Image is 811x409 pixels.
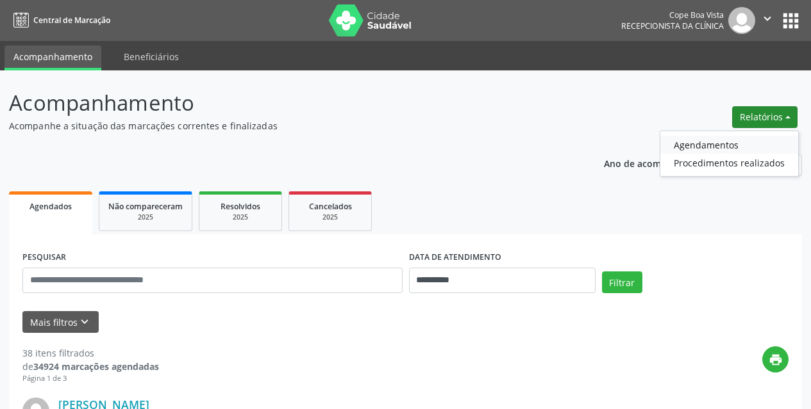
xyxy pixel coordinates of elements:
div: 2025 [298,213,362,222]
img: img [728,7,755,34]
span: Cancelados [309,201,352,212]
span: Não compareceram [108,201,183,212]
span: Agendados [29,201,72,212]
span: Recepcionista da clínica [621,20,724,31]
div: Página 1 de 3 [22,373,159,384]
ul: Relatórios [660,131,799,177]
p: Acompanhamento [9,87,564,119]
label: PESQUISAR [22,248,66,268]
a: Acompanhamento [4,45,101,70]
button: print [762,346,789,373]
button: Filtrar [602,271,642,293]
span: Central de Marcação [33,15,110,26]
div: Cope Boa Vista [621,10,724,20]
div: 2025 [108,213,183,222]
label: DATA DE ATENDIMENTO [409,248,501,268]
button: Relatórios [732,106,798,128]
button: apps [780,10,802,32]
span: Resolvidos [221,201,260,212]
a: Beneficiários [115,45,188,68]
button: Mais filtroskeyboard_arrow_down [22,311,99,333]
p: Ano de acompanhamento [604,155,717,171]
div: de [22,360,159,373]
a: Central de Marcação [9,10,110,31]
i: keyboard_arrow_down [78,315,92,329]
p: Acompanhe a situação das marcações correntes e finalizadas [9,119,564,132]
button:  [755,7,780,34]
a: Procedimentos realizados [660,154,798,172]
a: Agendamentos [660,136,798,154]
div: 2025 [208,213,272,222]
i: print [769,353,783,367]
i:  [760,12,774,26]
div: 38 itens filtrados [22,346,159,360]
strong: 34924 marcações agendadas [33,360,159,373]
